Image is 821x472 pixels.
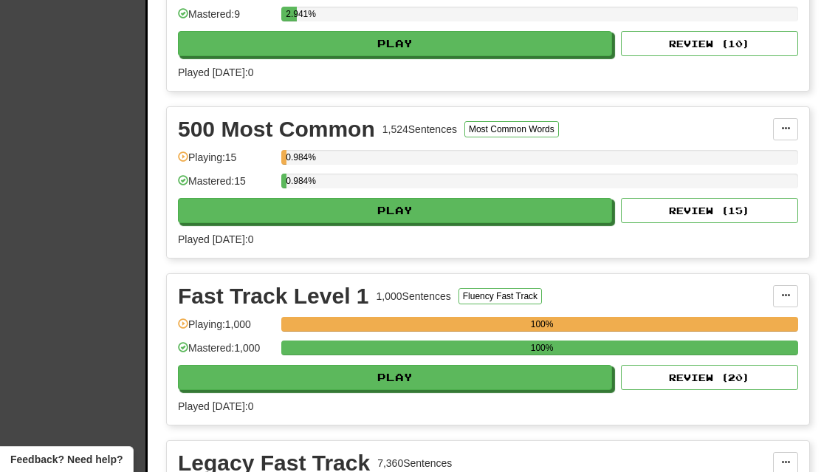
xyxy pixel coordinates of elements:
button: Review (20) [621,365,798,390]
div: 7,360 Sentences [377,456,452,471]
button: Most Common Words [464,121,559,137]
div: Fast Track Level 1 [178,285,369,307]
div: 2.941% [286,7,296,21]
div: 100% [286,317,798,332]
span: Open feedback widget [10,452,123,467]
button: Play [178,198,612,223]
span: Played [DATE]: 0 [178,66,253,78]
div: Playing: 15 [178,150,274,174]
div: 0.984% [286,150,286,165]
button: Play [178,365,612,390]
div: 1,524 Sentences [382,122,457,137]
div: 0.984% [286,174,286,188]
button: Review (10) [621,31,798,56]
div: Playing: 1,000 [178,317,274,341]
span: Played [DATE]: 0 [178,233,253,245]
div: 500 Most Common [178,118,375,140]
button: Play [178,31,612,56]
div: 1,000 Sentences [377,289,451,304]
div: Mastered: 1,000 [178,341,274,365]
div: Mastered: 9 [178,7,274,31]
span: Played [DATE]: 0 [178,400,253,412]
div: Mastered: 15 [178,174,274,198]
button: Review (15) [621,198,798,223]
button: Fluency Fast Track [458,288,542,304]
div: 100% [286,341,798,355]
